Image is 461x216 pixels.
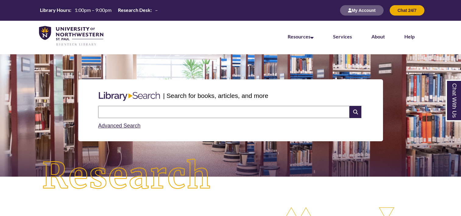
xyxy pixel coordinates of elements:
[155,7,158,13] span: –
[37,7,160,13] table: Hours Today
[371,34,385,39] a: About
[349,106,361,118] i: Search
[333,34,352,39] a: Services
[390,8,424,13] a: Chat 24/7
[390,5,424,16] button: Chat 24/7
[98,123,140,129] a: Advanced Search
[163,91,268,100] p: | Search for books, articles, and more
[115,7,153,13] th: Research Desk:
[75,7,112,13] span: 1:00pm – 9:00pm
[96,89,163,103] img: Libary Search
[39,26,103,46] img: UNWSP Library Logo
[340,5,384,16] button: My Account
[288,34,314,39] a: Resources
[340,8,384,13] a: My Account
[37,7,160,14] a: Hours Today
[37,7,72,13] th: Library Hours:
[404,34,415,39] a: Help
[23,140,231,212] img: Research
